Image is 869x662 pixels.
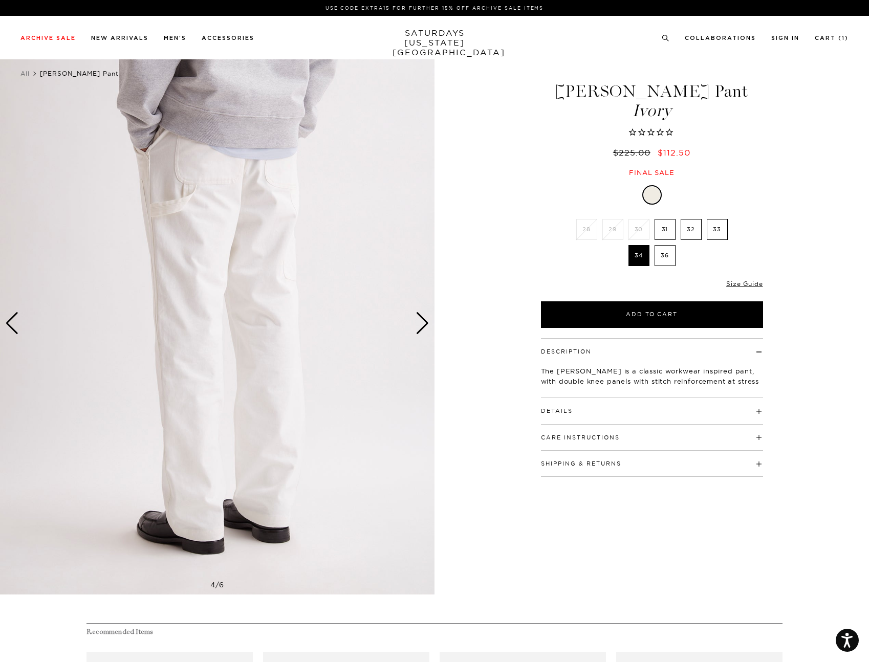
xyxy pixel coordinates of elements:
[86,628,783,636] h4: Recommended Items
[91,35,148,41] a: New Arrivals
[416,312,429,335] div: Next slide
[541,435,620,440] button: Care Instructions
[25,4,844,12] p: Use Code EXTRA15 for Further 15% Off Archive Sale Items
[541,366,763,396] p: The [PERSON_NAME] is a classic workwear inspired pant, with double knee panels with stitch reinfo...
[707,219,728,240] label: 33
[685,35,756,41] a: Collaborations
[541,408,573,414] button: Details
[40,70,119,77] span: [PERSON_NAME] Pant
[628,245,649,266] label: 34
[658,147,690,158] span: $112.50
[842,36,845,41] small: 1
[539,83,765,119] h1: [PERSON_NAME] Pant
[20,35,76,41] a: Archive Sale
[539,102,765,119] span: Ivory
[815,35,849,41] a: Cart (1)
[202,35,254,41] a: Accessories
[771,35,799,41] a: Sign In
[541,301,763,328] button: Add to Cart
[681,219,702,240] label: 32
[541,461,621,467] button: Shipping & Returns
[393,28,477,57] a: SATURDAYS[US_STATE][GEOGRAPHIC_DATA]
[726,280,763,288] a: Size Guide
[539,127,765,138] span: Rated 0.0 out of 5 stars 0 reviews
[5,312,19,335] div: Previous slide
[655,245,676,266] label: 36
[655,219,676,240] label: 31
[219,580,224,589] span: 6
[210,580,215,589] span: 4
[164,35,186,41] a: Men's
[20,70,30,77] a: All
[613,147,655,158] del: $225.00
[539,168,765,177] div: Final sale
[541,349,592,355] button: Description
